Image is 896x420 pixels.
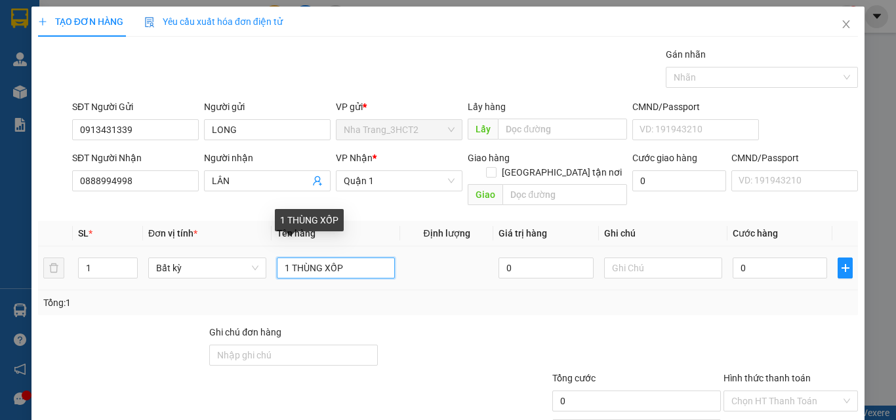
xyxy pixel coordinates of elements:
[841,19,851,29] span: close
[468,102,506,112] span: Lấy hàng
[552,373,596,383] span: Tổng cước
[336,100,462,114] div: VP gửi
[209,327,281,337] label: Ghi chú đơn hàng
[38,16,123,27] span: TẠO ĐƠN HÀNG
[344,120,455,140] span: Nha Trang_3HCT2
[38,17,47,26] span: plus
[277,258,395,278] input: VD: Bàn, Ghế
[43,258,64,278] button: delete
[144,16,283,27] span: Yêu cầu xuất hóa đơn điện tử
[733,228,778,239] span: Cước hàng
[156,258,258,278] span: Bất kỳ
[468,184,502,205] span: Giao
[838,258,853,278] button: plus
[16,85,72,169] b: Phương Nam Express
[731,151,858,165] div: CMND/Passport
[142,16,174,48] img: logo.jpg
[204,151,331,165] div: Người nhận
[498,119,627,140] input: Dọc đường
[632,100,759,114] div: CMND/Passport
[723,373,811,383] label: Hình thức thanh toán
[666,49,706,60] label: Gán nhãn
[632,153,697,163] label: Cước giao hàng
[344,171,455,191] span: Quận 1
[468,153,510,163] span: Giao hàng
[275,209,344,231] div: 1 THÙNG XỐP
[72,151,199,165] div: SĐT Người Nhận
[499,228,547,239] span: Giá trị hàng
[502,184,627,205] input: Dọc đường
[43,296,347,310] div: Tổng: 1
[423,228,470,239] span: Định lượng
[497,165,627,180] span: [GEOGRAPHIC_DATA] tận nơi
[144,17,155,28] img: icon
[72,100,199,114] div: SĐT Người Gửi
[110,50,180,60] b: [DOMAIN_NAME]
[312,176,323,186] span: user-add
[78,228,89,239] span: SL
[204,100,331,114] div: Người gửi
[209,345,378,366] input: Ghi chú đơn hàng
[468,119,498,140] span: Lấy
[632,170,726,191] input: Cước giao hàng
[499,258,593,278] input: 0
[336,153,373,163] span: VP Nhận
[599,221,727,246] th: Ghi chú
[148,228,197,239] span: Đơn vị tính
[838,263,852,273] span: plus
[828,7,865,43] button: Close
[110,62,180,79] li: (c) 2017
[604,258,722,278] input: Ghi Chú
[81,19,130,81] b: Gửi khách hàng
